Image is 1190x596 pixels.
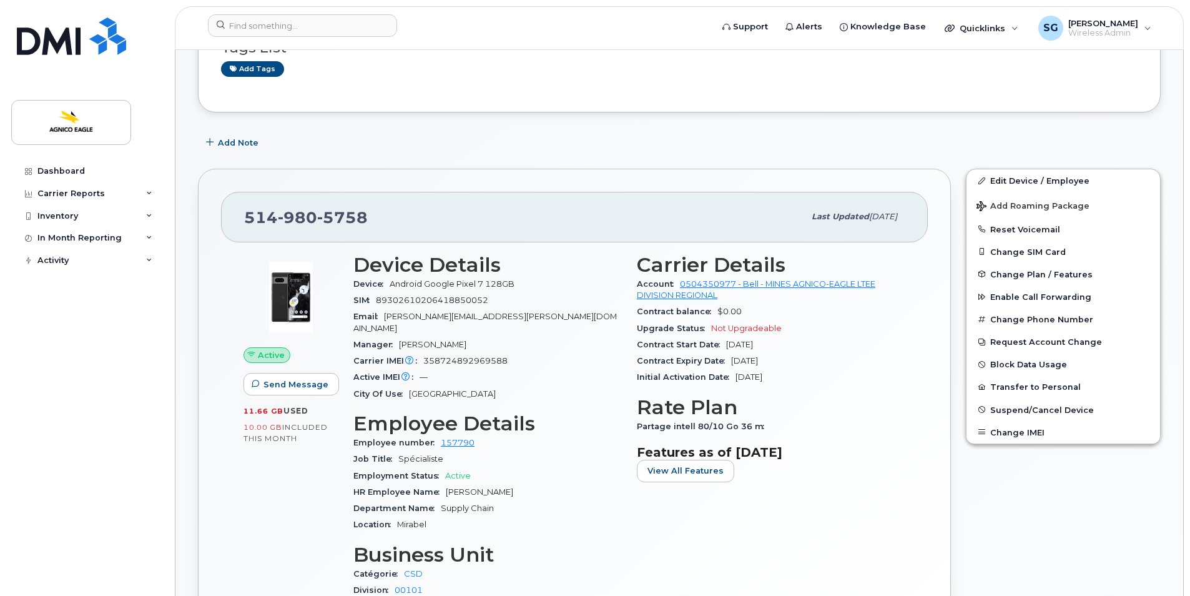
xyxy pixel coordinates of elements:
[637,460,734,482] button: View All Features
[353,471,445,480] span: Employment Status
[966,263,1160,286] button: Change Plan / Features
[278,208,317,227] span: 980
[936,16,1027,41] div: Quicklinks
[966,308,1160,330] button: Change Phone Number
[353,544,622,566] h3: Business Unit
[218,137,258,149] span: Add Note
[733,21,768,33] span: Support
[353,279,390,289] span: Device
[731,356,758,365] span: [DATE]
[869,212,897,221] span: [DATE]
[966,353,1160,375] button: Block Data Usage
[976,201,1089,213] span: Add Roaming Package
[714,14,777,39] a: Support
[353,312,384,321] span: Email
[208,14,397,37] input: Find something...
[966,421,1160,444] button: Change IMEI
[221,40,1138,56] h3: Tags List
[717,307,742,316] span: $0.00
[990,269,1093,279] span: Change Plan / Features
[1068,18,1138,28] span: [PERSON_NAME]
[990,292,1091,302] span: Enable Call Forwarding
[446,487,513,497] span: [PERSON_NAME]
[395,585,423,595] a: 00101
[966,330,1160,353] button: Request Account Change
[353,487,446,497] span: HR Employee Name
[441,438,475,447] a: 157790
[398,454,443,464] span: Spécialiste
[353,356,423,365] span: Carrier IMEI
[243,423,282,432] span: 10.00 GB
[966,169,1160,192] a: Edit Device / Employee
[283,406,308,415] span: used
[353,312,617,332] span: [PERSON_NAME][EMAIL_ADDRESS][PERSON_NAME][DOMAIN_NAME]
[353,372,420,382] span: Active IMEI
[735,372,762,382] span: [DATE]
[637,396,905,419] h3: Rate Plan
[831,14,935,39] a: Knowledge Base
[353,569,404,579] span: Catégorie
[397,520,426,529] span: Mirabel
[960,23,1005,33] span: Quicklinks
[353,254,622,276] h3: Device Details
[637,279,875,300] a: 0504350977 - Bell - MINES AGNICO-EAGLE LTEE DIVISION REGIONAL
[353,454,398,464] span: Job Title
[637,356,731,365] span: Contract Expiry Date
[637,307,717,316] span: Contract balance
[258,349,285,361] span: Active
[445,471,471,480] span: Active
[637,422,770,431] span: Partage intell 80/10 Go 36 m
[353,412,622,435] h3: Employee Details
[966,286,1160,308] button: Enable Call Forwarding
[253,260,328,335] img: image20231002-3703462-fsumae.jpeg
[637,279,680,289] span: Account
[990,405,1094,414] span: Suspend/Cancel Device
[353,520,397,529] span: Location
[353,296,376,305] span: SIM
[777,14,831,39] a: Alerts
[353,340,399,349] span: Manager
[353,438,441,447] span: Employee number
[353,585,395,595] span: Division
[711,324,782,333] span: Not Upgradeable
[726,340,753,349] span: [DATE]
[966,218,1160,241] button: Reset Voicemail
[243,407,283,415] span: 11.66 GB
[637,445,905,460] h3: Features as of [DATE]
[423,356,508,365] span: 358724892969588
[376,296,488,305] span: 89302610206418850052
[243,422,328,443] span: included this month
[637,324,711,333] span: Upgrade Status
[966,375,1160,398] button: Transfer to Personal
[850,21,926,33] span: Knowledge Base
[1043,21,1058,36] span: SG
[966,241,1160,263] button: Change SIM Card
[263,379,328,390] span: Send Message
[1068,28,1138,38] span: Wireless Admin
[812,212,869,221] span: Last updated
[637,254,905,276] h3: Carrier Details
[1030,16,1160,41] div: Sandy Gillis
[221,61,284,77] a: Add tags
[244,208,368,227] span: 514
[198,131,269,154] button: Add Note
[637,340,726,349] span: Contract Start Date
[243,373,339,395] button: Send Message
[637,372,735,382] span: Initial Activation Date
[390,279,514,289] span: Android Google Pixel 7 128GB
[404,569,423,579] a: CSD
[409,389,496,399] span: [GEOGRAPHIC_DATA]
[353,389,409,399] span: City Of Use
[441,504,494,513] span: Supply Chain
[647,465,724,477] span: View All Features
[796,21,822,33] span: Alerts
[399,340,466,349] span: [PERSON_NAME]
[317,208,368,227] span: 5758
[966,192,1160,218] button: Add Roaming Package
[420,372,428,382] span: —
[353,504,441,513] span: Department Name
[966,399,1160,421] button: Suspend/Cancel Device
